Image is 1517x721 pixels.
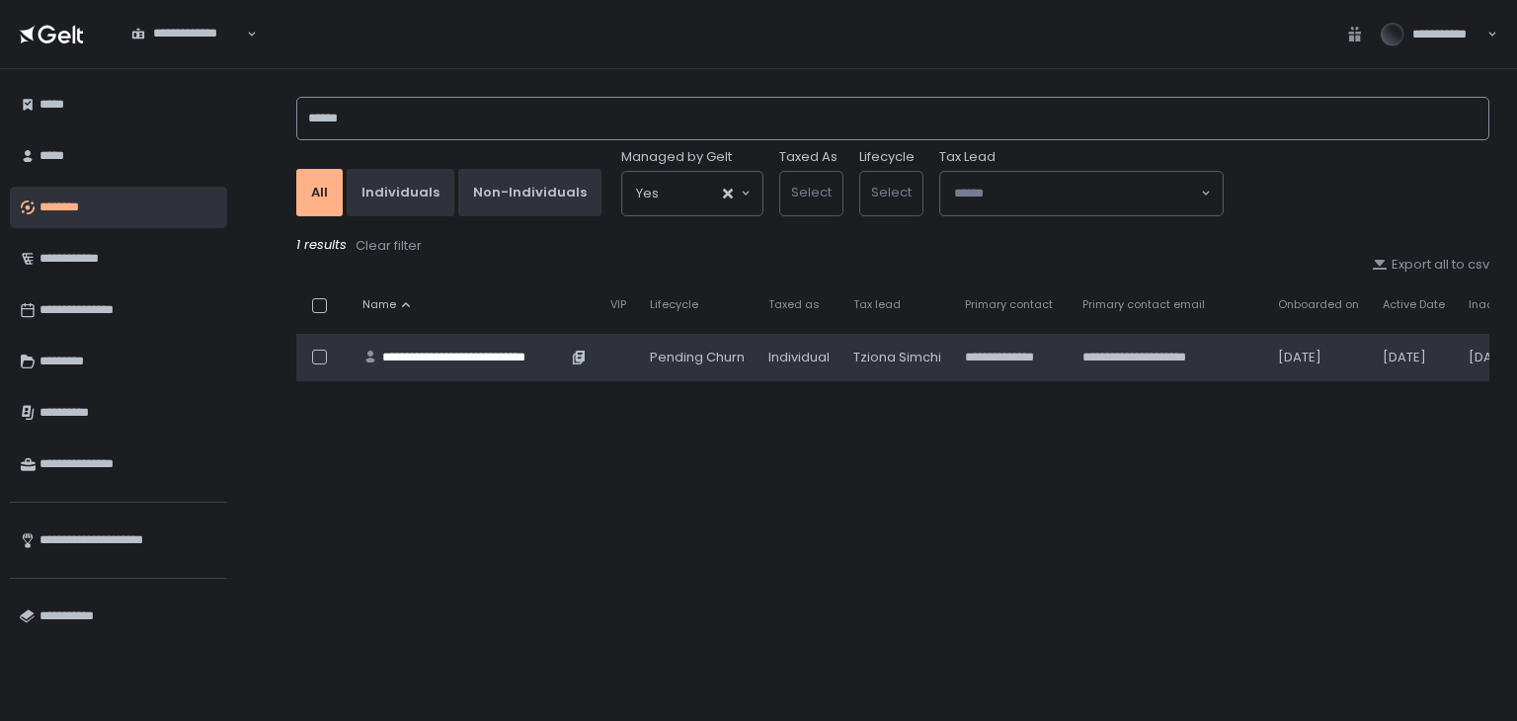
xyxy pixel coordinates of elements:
div: Non-Individuals [473,184,587,201]
label: Lifecycle [859,148,915,166]
input: Search for option [659,184,721,203]
div: 1 results [296,236,1489,256]
span: Primary contact email [1082,297,1205,312]
div: Individuals [361,184,439,201]
button: Export all to csv [1372,256,1489,274]
span: Active Date [1383,297,1445,312]
span: pending Churn [650,349,745,366]
span: Taxed as [768,297,820,312]
button: Non-Individuals [458,169,601,216]
button: Clear Selected [723,189,733,199]
span: Lifecycle [650,297,698,312]
span: Onboarded on [1278,297,1359,312]
div: [DATE] [1278,349,1359,366]
div: All [311,184,328,201]
label: Taxed As [779,148,838,166]
div: [DATE] [1383,349,1445,366]
span: Select [871,183,912,201]
div: Clear filter [356,237,422,255]
span: Tax lead [853,297,901,312]
span: Tax Lead [939,148,996,166]
span: Managed by Gelt [621,148,732,166]
span: Name [362,297,396,312]
input: Search for option [954,184,1199,203]
span: Select [791,183,832,201]
input: Search for option [131,42,245,62]
span: Yes [636,184,659,203]
div: Search for option [940,172,1223,215]
button: Individuals [347,169,454,216]
button: Clear filter [355,236,423,256]
div: Tziona Simchi [853,349,941,366]
div: Search for option [119,14,257,55]
div: Individual [768,349,830,366]
span: Primary contact [965,297,1053,312]
button: All [296,169,343,216]
span: VIP [610,297,626,312]
div: Search for option [622,172,762,215]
